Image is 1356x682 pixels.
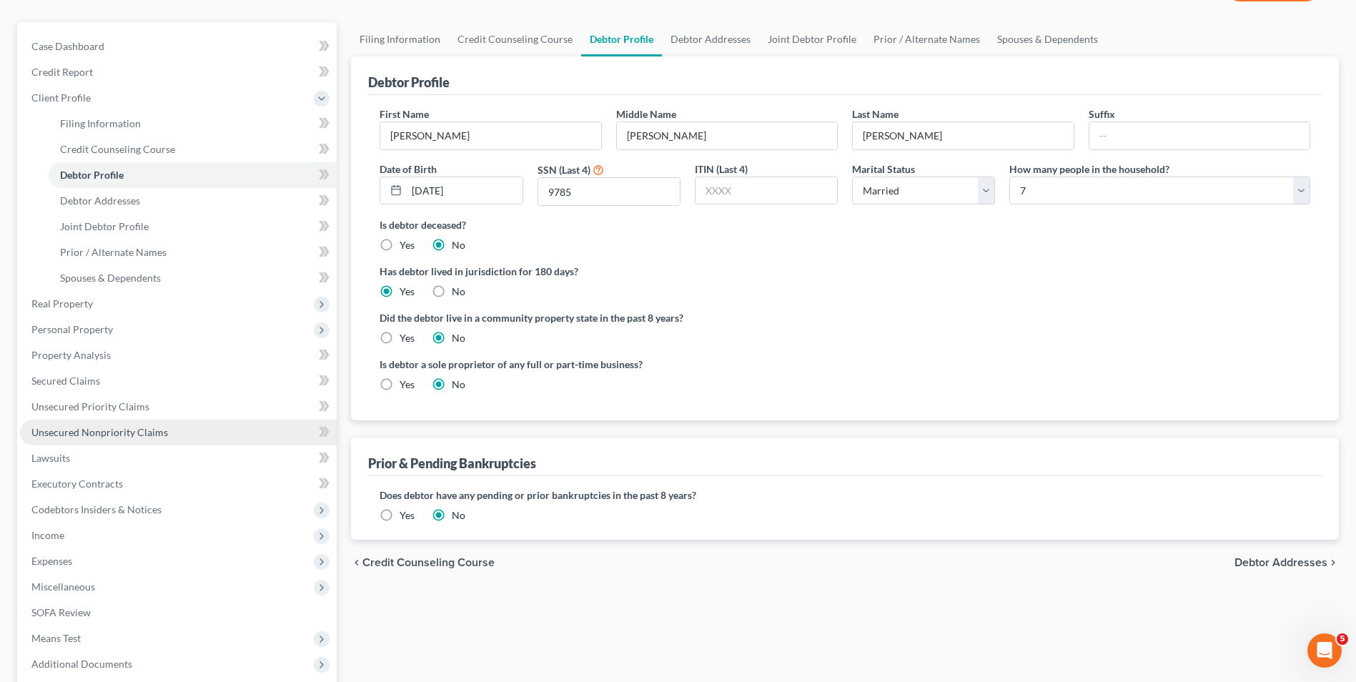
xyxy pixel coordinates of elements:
a: Spouses & Dependents [989,22,1107,56]
a: Unsecured Priority Claims [20,394,337,420]
a: Unsecured Nonpriority Claims [20,420,337,445]
span: Executory Contracts [31,478,123,490]
div: Debtor Profile [368,74,450,91]
span: Credit Report [31,66,93,78]
span: Property Analysis [31,349,111,361]
span: Real Property [31,297,93,310]
a: Debtor Addresses [49,188,337,214]
button: Debtor Addresses chevron_right [1234,557,1339,568]
a: Credit Counseling Course [449,22,581,56]
button: chevron_left Credit Counseling Course [351,557,495,568]
input: M.I [617,122,837,149]
label: No [452,377,465,392]
a: SOFA Review [20,600,337,626]
span: Unsecured Nonpriority Claims [31,426,168,438]
label: Yes [400,238,415,252]
label: Yes [400,285,415,299]
label: No [452,331,465,345]
span: Debtor Addresses [1234,557,1327,568]
span: Means Test [31,632,81,644]
input: -- [1089,122,1310,149]
span: SOFA Review [31,606,91,618]
span: Case Dashboard [31,40,104,52]
span: Client Profile [31,92,91,104]
label: How many people in the household? [1009,162,1169,177]
label: First Name [380,107,429,122]
span: Debtor Profile [60,169,124,181]
label: Yes [400,377,415,392]
a: Executory Contracts [20,471,337,497]
span: Codebtors Insiders & Notices [31,503,162,515]
label: ITIN (Last 4) [695,162,748,177]
a: Spouses & Dependents [49,265,337,291]
span: Income [31,529,64,541]
a: Joint Debtor Profile [759,22,865,56]
a: Lawsuits [20,445,337,471]
label: Does debtor have any pending or prior bankruptcies in the past 8 years? [380,488,1310,503]
a: Case Dashboard [20,34,337,59]
a: Prior / Alternate Names [865,22,989,56]
label: Marital Status [852,162,915,177]
a: Credit Counseling Course [49,137,337,162]
iframe: Intercom live chat [1307,633,1342,668]
span: Joint Debtor Profile [60,220,149,232]
label: Middle Name [616,107,676,122]
span: Miscellaneous [31,580,95,593]
a: Filing Information [351,22,449,56]
a: Secured Claims [20,368,337,394]
span: Credit Counseling Course [362,557,495,568]
span: Credit Counseling Course [60,143,175,155]
input: XXXX [538,178,680,205]
span: Lawsuits [31,452,70,464]
label: Yes [400,508,415,523]
label: No [452,238,465,252]
a: Debtor Addresses [662,22,759,56]
a: Debtor Profile [49,162,337,188]
input: -- [380,122,600,149]
span: Spouses & Dependents [60,272,161,284]
label: Has debtor lived in jurisdiction for 180 days? [380,264,1310,279]
span: Debtor Addresses [60,194,140,207]
label: Suffix [1089,107,1115,122]
a: Filing Information [49,111,337,137]
label: Is debtor a sole proprietor of any full or part-time business? [380,357,838,372]
label: Date of Birth [380,162,437,177]
span: Expenses [31,555,72,567]
a: Property Analysis [20,342,337,368]
label: Is debtor deceased? [380,217,1310,232]
a: Debtor Profile [581,22,662,56]
span: Secured Claims [31,375,100,387]
label: Yes [400,331,415,345]
input: XXXX [696,177,837,204]
span: 5 [1337,633,1348,645]
label: Last Name [852,107,899,122]
span: Filing Information [60,117,141,129]
span: Prior / Alternate Names [60,246,167,258]
span: Personal Property [31,323,113,335]
div: Prior & Pending Bankruptcies [368,455,536,472]
i: chevron_right [1327,557,1339,568]
label: No [452,285,465,299]
input: MM/DD/YYYY [407,177,522,204]
a: Credit Report [20,59,337,85]
input: -- [853,122,1073,149]
label: Did the debtor live in a community property state in the past 8 years? [380,310,1310,325]
label: No [452,508,465,523]
a: Joint Debtor Profile [49,214,337,239]
label: SSN (Last 4) [538,162,590,177]
span: Additional Documents [31,658,132,670]
span: Unsecured Priority Claims [31,400,149,412]
i: chevron_left [351,557,362,568]
a: Prior / Alternate Names [49,239,337,265]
